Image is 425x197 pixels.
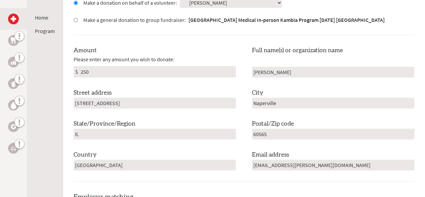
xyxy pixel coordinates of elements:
label: Postal/Zip code [252,119,294,129]
img: Dental [11,37,16,43]
input: Country [74,160,236,170]
input: email@example.com [252,160,414,170]
label: City [252,88,263,98]
img: Medical [11,16,16,22]
div: $ [74,66,79,77]
li: Home [35,13,55,22]
label: Full name(s) or organization name [252,46,343,55]
label: State/Province/Region [74,119,135,129]
a: Home [35,14,48,21]
a: Medical [8,13,19,24]
input: Your address [74,98,236,108]
a: Public Health [8,78,19,89]
a: Engineering [8,121,19,132]
input: Enter Amount [79,66,236,77]
img: Engineering [11,124,16,129]
span: Please enter any amount you wish to donate: [74,55,174,63]
input: State/Province/Region [74,129,236,139]
img: Business [11,59,16,65]
img: Public Health [11,80,16,87]
a: Water [8,100,19,110]
li: Program [35,27,55,35]
label: Country [74,150,97,160]
input: Postal/Zip code [252,129,414,139]
a: Legal Empowerment [8,143,19,154]
img: Legal Empowerment [11,146,16,150]
a: Dental [8,35,19,46]
label: Make a general donation to group fundraiser: [83,16,385,24]
input: City [252,98,414,108]
input: Your name [252,67,414,77]
a: Business [8,57,19,67]
strong: [GEOGRAPHIC_DATA] Medical In-person Kambia Program [DATE] [GEOGRAPHIC_DATA] [188,17,385,23]
img: Water [11,101,16,109]
a: Program [35,28,55,34]
label: Street address [74,88,112,98]
label: Amount [74,46,97,55]
label: Email address [252,150,289,160]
